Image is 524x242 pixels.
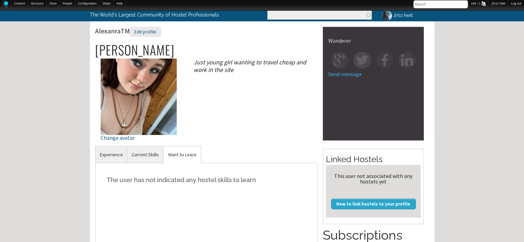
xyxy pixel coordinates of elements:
[164,146,201,163] a: Want to Learn
[267,10,372,20] input: Enter the terms you wish to search for.
[376,52,393,69] img: fb-square.png
[127,146,163,163] a: Current Skills
[101,93,177,140] a: Change avatar
[399,52,415,69] img: in-square.png
[381,10,393,22] img: JjYzz Nett's picture
[95,146,127,163] a: Experience
[130,27,161,35] a: Edit profile
[130,27,161,37] div: Edit profile
[326,154,421,165] h2: Linked Hostels
[353,52,370,69] img: tw-square.png
[413,0,468,8] input: Search
[188,59,318,73] div: Just young girl wanting to travel cheap and work in the site
[95,43,318,57] h2: [PERSON_NAME]
[377,9,417,22] a: JjYzz Nett
[101,59,177,135] img: AlexanraTM's picture
[95,27,161,35] span: AlexanraTM
[329,173,418,184] div: This user not associated with any hostels yet
[90,9,234,21] p: The World's Largest Community of Hostel Professionals.
[101,135,177,140] div: Change avatar
[101,169,312,190] h5: The user has not indicated any hostel skills to learn
[328,71,362,77] a: Send message
[328,38,418,43] div: Wanderer
[331,199,416,209] a: How to link hostels to your profile
[331,52,348,69] img: gp-square.png
[3,0,8,8] img: Home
